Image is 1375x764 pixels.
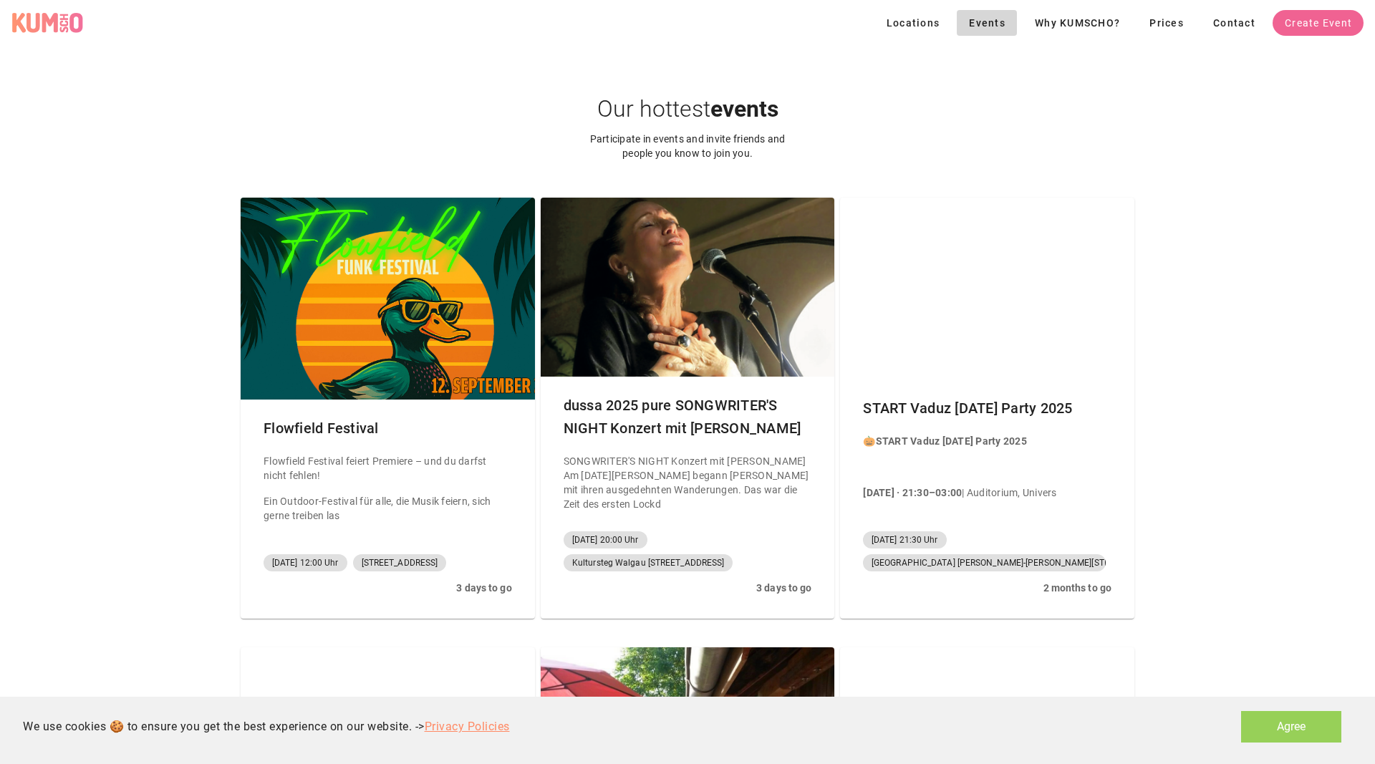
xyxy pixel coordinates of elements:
[264,494,512,523] p: Ein Outdoor-Festival für alle, die Musik feiern, sich gerne treiben las
[874,15,957,29] a: Locations
[544,92,831,126] h1: events
[874,10,952,36] button: Locations
[1043,582,1111,594] b: 2 months to go
[264,454,512,483] p: Flowfield Festival feiert Premiere – und du darfst nicht fehlen!
[1137,10,1195,36] a: Prices
[252,405,524,451] div: Flowfield Festival
[1149,17,1184,29] span: Prices
[456,582,511,594] b: 3 days to go
[1284,17,1352,29] span: Create Event
[1273,10,1364,36] a: Create Event
[11,12,83,34] div: KUMSCHO Logo
[572,554,724,571] span: Kultursteg Walgau [STREET_ADDRESS]
[886,17,940,29] span: Locations
[11,12,89,34] a: KUMSCHO Logo
[23,718,510,735] div: We use cookies 🍪 to ensure you get the best experience on our website. ->
[876,435,1027,447] strong: START Vaduz [DATE] Party 2025
[872,554,1097,571] span: [GEOGRAPHIC_DATA] [PERSON_NAME]-[PERSON_NAME][STREET_ADDRESS]
[863,434,1056,448] p: 🎃
[272,554,339,571] span: [DATE] 12:00 Uhr
[863,487,962,498] strong: [DATE] · 21:30–03:00
[957,10,1017,36] a: Events
[872,531,938,548] span: [DATE] 21:30 Uhr
[597,95,710,122] span: Our hottest
[1201,10,1267,36] a: Contact
[968,17,1005,29] span: Events
[552,382,824,451] div: dussa 2025 pure SONGWRITER'S NIGHT Konzert mit [PERSON_NAME]
[362,554,438,571] span: [STREET_ADDRESS]
[572,531,639,548] span: [DATE] 20:00 Uhr
[425,720,510,733] a: Privacy Policies
[1034,17,1120,29] span: Why KUMSCHO?
[851,385,1123,431] div: START Vaduz [DATE] Party 2025
[1212,17,1255,29] span: Contact
[1241,711,1341,743] button: Agree
[1023,10,1132,36] a: Why KUMSCHO?
[756,582,811,594] b: 3 days to go
[564,454,812,511] div: SONGWRITER'S NIGHT Konzert mit [PERSON_NAME] Am [DATE][PERSON_NAME] begann [PERSON_NAME] mit ihre...
[863,485,1056,500] p: | Auditorium, Univers
[580,132,795,160] div: Participate in events and invite friends and people you know to join you.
